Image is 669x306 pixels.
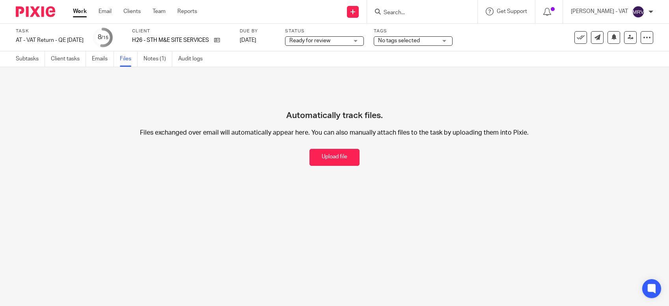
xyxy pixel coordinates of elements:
p: H26 - STH M&E SITE SERVICES LTD [132,36,210,44]
span: Ready for review [289,38,330,43]
img: Pixie [16,6,55,17]
span: Get Support [497,9,527,14]
label: Due by [240,28,275,34]
a: Work [73,8,87,15]
label: Client [132,28,230,34]
input: Search [383,9,454,17]
a: Emails [92,51,114,67]
img: svg%3E [632,6,645,18]
a: Clients [123,8,141,15]
label: Status [285,28,364,34]
a: Reports [177,8,197,15]
p: Files exchanged over email will automatically appear here. You can also manually attach files to ... [122,129,547,137]
a: Subtasks [16,51,45,67]
a: Client tasks [51,51,86,67]
label: Task [16,28,84,34]
a: Audit logs [178,51,209,67]
small: /15 [101,36,108,40]
a: Email [99,8,112,15]
label: Tags [374,28,453,34]
h4: Automatically track files. [286,83,383,121]
span: [DATE] [240,38,256,43]
a: Files [120,51,138,67]
a: Team [153,8,166,15]
p: [PERSON_NAME] - VAT [571,8,628,15]
button: Upload file [309,149,360,166]
div: AT - VAT Return - QE 31-08-2025 [16,36,84,44]
span: No tags selected [378,38,420,43]
div: AT - VAT Return - QE [DATE] [16,36,84,44]
div: 8 [98,33,108,42]
a: Notes (1) [143,51,172,67]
